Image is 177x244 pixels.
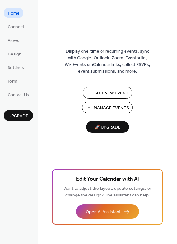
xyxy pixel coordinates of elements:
[9,113,28,119] span: Upgrade
[65,48,150,75] span: Display one-time or recurring events, sync with Google, Outlook, Zoom, Eventbrite, Wix Events or ...
[83,87,132,99] button: Add New Event
[8,51,21,58] span: Design
[94,90,129,97] span: Add New Event
[4,35,23,45] a: Views
[8,92,29,99] span: Contact Us
[4,76,21,86] a: Form
[8,37,19,44] span: Views
[8,65,24,71] span: Settings
[82,102,133,113] button: Manage Events
[4,62,28,73] a: Settings
[8,78,17,85] span: Form
[4,110,33,121] button: Upgrade
[94,105,129,112] span: Manage Events
[8,24,24,30] span: Connect
[4,8,23,18] a: Home
[90,123,125,132] span: 🚀 Upgrade
[8,10,20,17] span: Home
[76,204,139,219] button: Open AI Assistant
[86,121,129,133] button: 🚀 Upgrade
[4,48,25,59] a: Design
[86,209,121,215] span: Open AI Assistant
[4,89,33,100] a: Contact Us
[76,175,139,184] span: Edit Your Calendar with AI
[4,21,28,32] a: Connect
[64,184,151,200] span: Want to adjust the layout, update settings, or change the design? The assistant can help.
